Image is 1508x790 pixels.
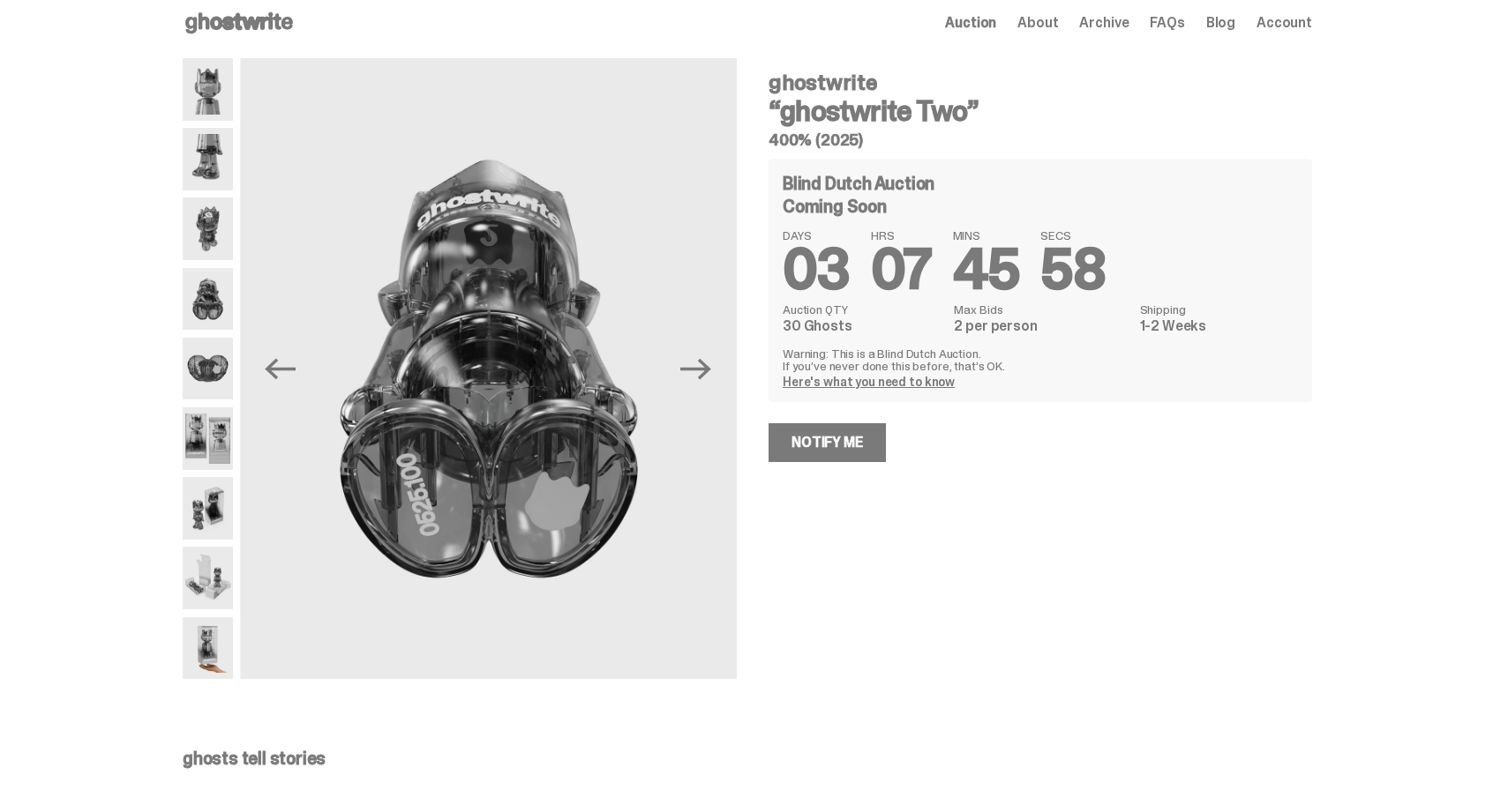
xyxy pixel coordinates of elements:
a: Notify Me [769,423,886,462]
span: HRS [871,229,932,242]
a: Auction [945,16,996,30]
span: 07 [871,233,932,306]
img: ghostwrite_Two_Media_13.png [183,547,233,609]
span: 03 [783,233,850,306]
a: About [1017,16,1058,30]
a: FAQs [1150,16,1184,30]
h3: “ghostwrite Two” [769,97,1312,125]
img: ghostwrite_Two_Media_3.png [183,128,233,190]
span: MINS [953,229,1020,242]
dt: Auction QTY [783,303,943,316]
p: ghosts tell stories [183,749,1312,767]
img: ghostwrite_Two_Media_6.png [240,58,737,679]
span: 45 [953,233,1020,306]
span: 58 [1040,233,1105,306]
button: Previous [261,349,300,388]
dd: 1-2 Weeks [1140,319,1298,333]
a: Blog [1206,16,1235,30]
h4: ghostwrite [769,72,1312,93]
img: ghostwrite_Two_Media_8.png [183,338,233,400]
dt: Max Bids [954,303,1129,316]
a: Account [1257,16,1312,30]
img: ghostwrite_Two_Media_5.png [183,197,233,260]
button: Next [677,349,716,388]
img: ghostwrite_Two_Media_14.png [183,617,233,680]
h5: 400% (2025) [769,132,1312,148]
dt: Shipping [1140,303,1298,316]
dd: 2 per person [954,319,1129,333]
p: Warning: This is a Blind Dutch Auction. If you’ve never done this before, that’s OK. [783,347,1298,372]
img: ghostwrite_Two_Media_1.png [183,58,233,121]
span: SECS [1040,229,1105,242]
a: Archive [1079,16,1129,30]
dd: 30 Ghosts [783,319,943,333]
h4: Blind Dutch Auction [783,175,934,192]
a: Here's what you need to know [783,374,955,390]
img: ghostwrite_Two_Media_6.png [183,268,233,331]
span: DAYS [783,229,850,242]
img: ghostwrite_Two_Media_11.png [183,477,233,540]
div: Coming Soon [783,197,1298,215]
img: ghostwrite_Two_Media_10.png [183,407,233,470]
